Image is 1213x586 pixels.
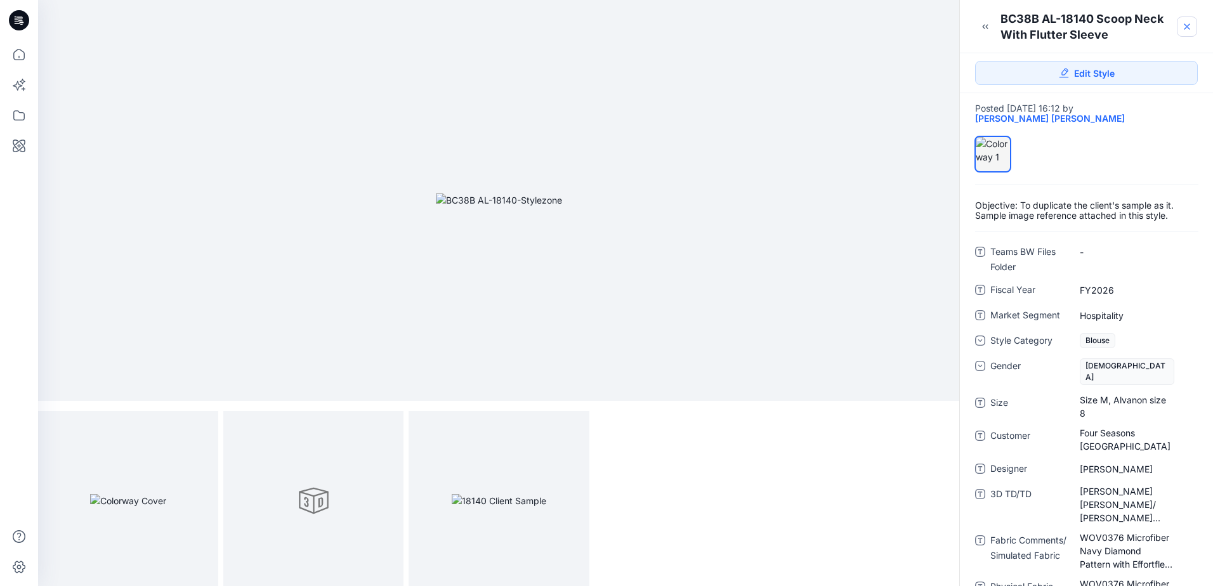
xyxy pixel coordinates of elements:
span: Size M, Alvanon size 8 [1080,393,1190,420]
span: Gender [990,358,1066,387]
div: Posted [DATE] 16:12 by [975,103,1198,124]
span: [DEMOGRAPHIC_DATA] [1080,358,1174,385]
span: Fiscal Year [990,282,1066,300]
span: FY2026 [1080,283,1190,297]
span: 3D TD/TD [990,486,1066,525]
button: Minimize [975,16,995,37]
div: BC38B AL-18140 Scoop Neck With Flutter Sleeve [1000,11,1175,42]
span: Blouse [1080,333,1115,348]
span: Edit Style [1074,67,1115,80]
span: Market Segment [990,308,1066,325]
span: Teams BW Files Folder [990,244,1066,275]
a: [PERSON_NAME] [PERSON_NAME] [975,114,1125,124]
span: Customer [990,428,1066,453]
span: WOV0376 Microfiber Navy Diamond Pattern with Effortflex Physics [1080,531,1190,571]
span: Thomas Chung [1080,462,1190,476]
span: Style Category [990,333,1066,351]
span: Fabric Comments/ Simulated Fabric [990,533,1066,571]
img: BC38B AL-18140-Stylezone [436,193,562,207]
span: - [1080,245,1190,259]
a: Edit Style [975,61,1198,85]
span: Carla Nina/ Carla Nina [1080,485,1190,524]
p: Objective: To duplicate the client's sample as it. Sample image reference attached in this style. [975,200,1198,221]
img: 18140 Client Sample [452,494,546,507]
a: Close Style Presentation [1177,16,1197,37]
span: Size [990,395,1066,420]
img: Colorway Cover [90,494,166,507]
span: Four Seasons Philadelphia [1080,426,1190,453]
span: Designer [990,461,1066,479]
div: Colorway 1 [975,136,1011,172]
span: Hospitality [1080,309,1190,322]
